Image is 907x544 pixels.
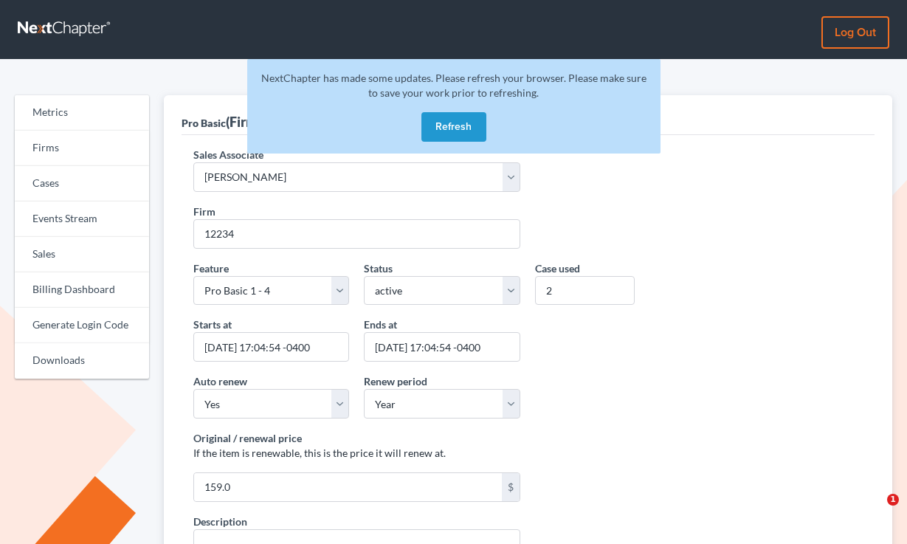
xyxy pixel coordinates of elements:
a: Events Stream [15,202,149,237]
label: Ends at [364,317,397,332]
label: Sales Associate [193,147,263,162]
iframe: Intercom live chat [857,494,892,529]
input: 1234 [193,219,521,249]
input: MM/DD/YYYY [364,332,520,362]
label: Original / renewal price [193,430,302,446]
a: Billing Dashboard [15,272,149,308]
a: Cases [15,166,149,202]
button: Refresh [421,112,486,142]
a: Firms [15,131,149,166]
span: Pro Basic [182,117,226,129]
a: Log out [821,16,889,49]
a: Metrics [15,95,149,131]
label: Renew period [364,373,427,389]
input: MM/DD/YYYY [193,332,350,362]
label: Auto renew [193,373,247,389]
span: NextChapter has made some updates. Please refresh your browser. Please make sure to save your wor... [261,72,646,99]
a: Downloads [15,343,149,379]
span: 1 [887,494,899,506]
p: If the item is renewable, this is the price it will renew at. [193,446,521,461]
a: Sales [15,237,149,272]
label: Starts at [193,317,232,332]
div: (Firm: ) [182,113,294,131]
input: 10.00 [194,473,503,501]
label: Case used [535,261,580,276]
a: Generate Login Code [15,308,149,343]
label: Feature [193,261,229,276]
label: Status [364,261,393,276]
label: Firm [193,204,215,219]
div: $ [502,473,520,501]
label: Description [193,514,247,529]
input: 0 [535,276,635,306]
